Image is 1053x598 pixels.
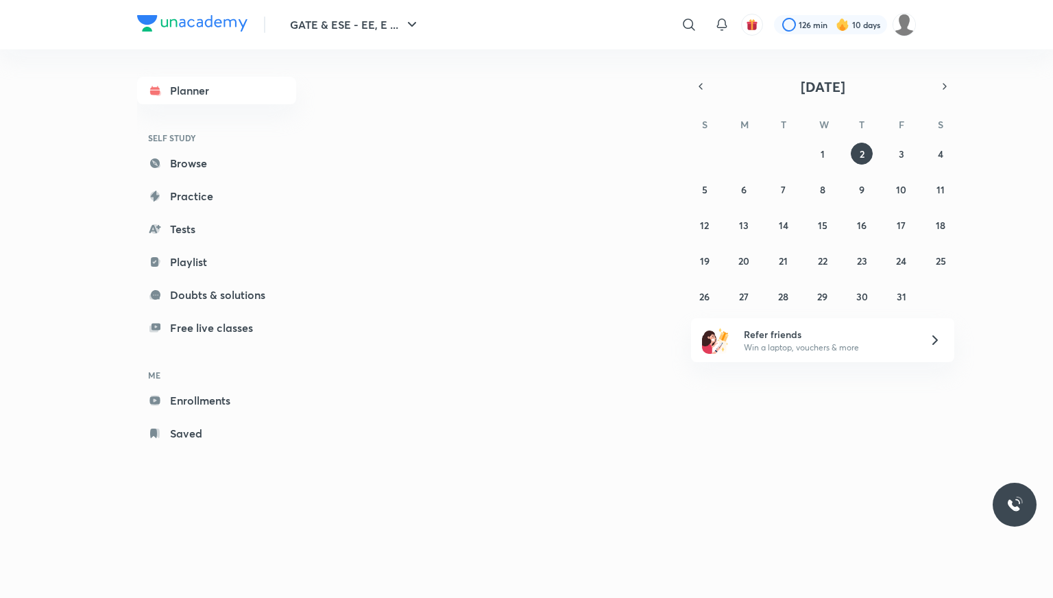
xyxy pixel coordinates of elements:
abbr: October 9, 2025 [859,183,864,196]
abbr: October 22, 2025 [818,254,827,267]
span: [DATE] [801,77,845,96]
abbr: October 5, 2025 [702,183,707,196]
button: avatar [741,14,763,36]
button: October 1, 2025 [812,143,834,165]
button: GATE & ESE - EE, E ... [282,11,428,38]
abbr: October 20, 2025 [738,254,749,267]
abbr: October 28, 2025 [778,290,788,303]
img: Company Logo [137,15,247,32]
abbr: October 11, 2025 [936,183,945,196]
a: Browse [137,149,296,177]
button: October 11, 2025 [930,178,952,200]
abbr: Sunday [702,118,707,131]
abbr: October 30, 2025 [856,290,868,303]
a: Company Logo [137,15,247,35]
button: October 8, 2025 [812,178,834,200]
abbr: October 25, 2025 [936,254,946,267]
abbr: October 31, 2025 [897,290,906,303]
a: Doubts & solutions [137,281,296,309]
button: October 25, 2025 [930,250,952,272]
button: October 7, 2025 [773,178,795,200]
abbr: October 2, 2025 [860,147,864,160]
button: October 2, 2025 [851,143,873,165]
button: October 30, 2025 [851,285,873,307]
img: streak [836,18,849,32]
abbr: October 17, 2025 [897,219,906,232]
button: October 14, 2025 [773,214,795,236]
button: October 17, 2025 [891,214,912,236]
button: October 23, 2025 [851,250,873,272]
a: Practice [137,182,296,210]
abbr: October 16, 2025 [857,219,867,232]
img: Rahul KD [893,13,916,36]
abbr: October 15, 2025 [818,219,827,232]
abbr: October 10, 2025 [896,183,906,196]
button: October 5, 2025 [694,178,716,200]
button: [DATE] [710,77,935,96]
button: October 27, 2025 [733,285,755,307]
abbr: October 12, 2025 [700,219,709,232]
abbr: October 18, 2025 [936,219,945,232]
abbr: October 3, 2025 [899,147,904,160]
button: October 24, 2025 [891,250,912,272]
button: October 10, 2025 [891,178,912,200]
abbr: October 4, 2025 [938,147,943,160]
abbr: October 27, 2025 [739,290,749,303]
abbr: Friday [899,118,904,131]
button: October 22, 2025 [812,250,834,272]
abbr: October 7, 2025 [781,183,786,196]
button: October 18, 2025 [930,214,952,236]
button: October 15, 2025 [812,214,834,236]
abbr: October 13, 2025 [739,219,749,232]
button: October 6, 2025 [733,178,755,200]
button: October 13, 2025 [733,214,755,236]
button: October 19, 2025 [694,250,716,272]
abbr: Thursday [859,118,864,131]
abbr: Monday [740,118,749,131]
button: October 4, 2025 [930,143,952,165]
button: October 26, 2025 [694,285,716,307]
abbr: October 24, 2025 [896,254,906,267]
abbr: October 14, 2025 [779,219,788,232]
a: Free live classes [137,314,296,342]
a: Saved [137,420,296,447]
a: Enrollments [137,387,296,414]
img: avatar [746,19,758,31]
p: Win a laptop, vouchers & more [744,342,912,354]
button: October 12, 2025 [694,214,716,236]
abbr: October 1, 2025 [821,147,825,160]
button: October 31, 2025 [891,285,912,307]
abbr: Tuesday [781,118,786,131]
abbr: Saturday [938,118,943,131]
a: Tests [137,215,296,243]
abbr: October 6, 2025 [741,183,747,196]
abbr: October 23, 2025 [857,254,867,267]
img: ttu [1006,497,1023,513]
button: October 3, 2025 [891,143,912,165]
a: Planner [137,77,296,104]
button: October 21, 2025 [773,250,795,272]
abbr: October 19, 2025 [700,254,710,267]
abbr: October 8, 2025 [820,183,825,196]
button: October 20, 2025 [733,250,755,272]
abbr: October 26, 2025 [699,290,710,303]
button: October 28, 2025 [773,285,795,307]
button: October 9, 2025 [851,178,873,200]
button: October 29, 2025 [812,285,834,307]
h6: Refer friends [744,327,912,342]
abbr: October 29, 2025 [817,290,827,303]
abbr: Wednesday [819,118,829,131]
button: October 16, 2025 [851,214,873,236]
h6: SELF STUDY [137,126,296,149]
a: Playlist [137,248,296,276]
img: referral [702,326,729,354]
abbr: October 21, 2025 [779,254,788,267]
h6: ME [137,363,296,387]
